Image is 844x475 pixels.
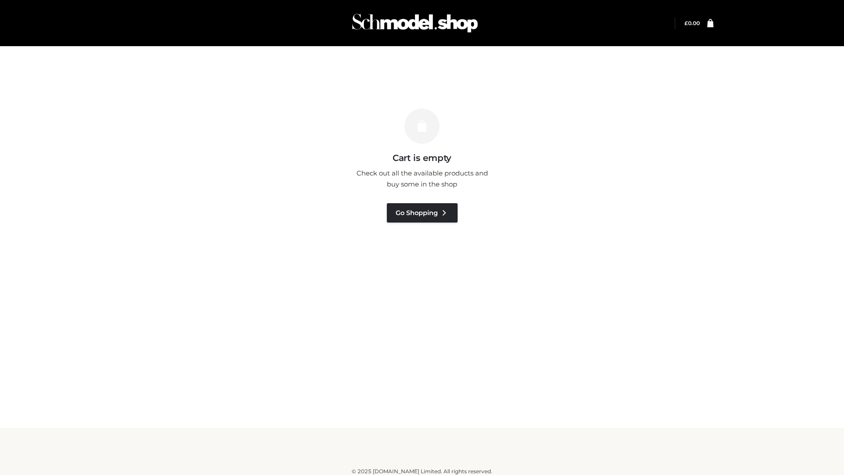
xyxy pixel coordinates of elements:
[684,20,688,26] span: £
[387,203,458,223] a: Go Shopping
[352,168,492,190] p: Check out all the available products and buy some in the shop
[684,20,700,26] bdi: 0.00
[349,6,481,40] img: Schmodel Admin 964
[684,20,700,26] a: £0.00
[150,153,694,163] h3: Cart is empty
